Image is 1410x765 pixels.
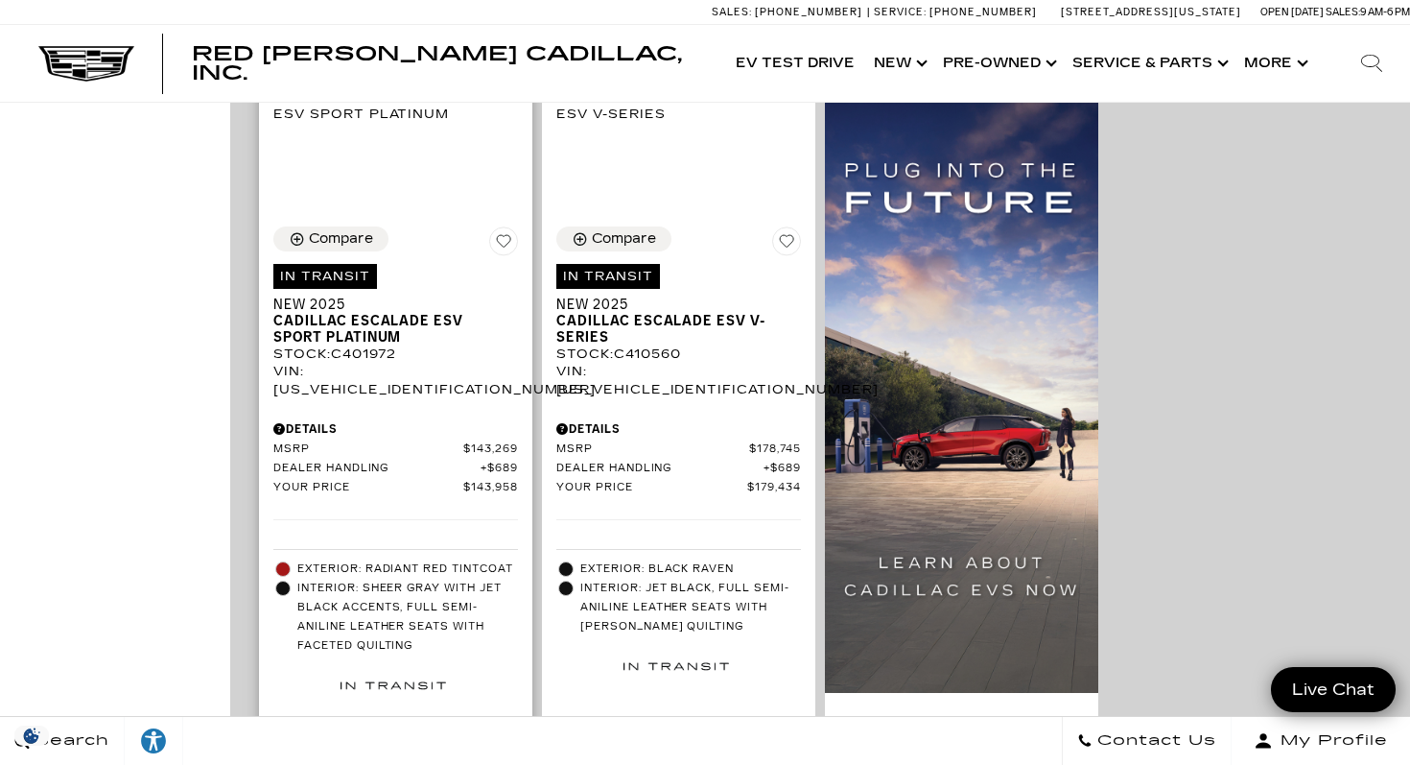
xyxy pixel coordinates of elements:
span: Interior: Sheer Gray with Jet Black accents, Full semi-aniline leather seats with faceted quilting [297,579,518,656]
span: Sales: [712,6,752,18]
span: Open [DATE] [1260,6,1324,18]
section: Click to Open Cookie Consent Modal [10,726,54,746]
span: Search [30,728,109,754]
span: $689 [764,462,801,476]
span: In Transit [273,264,377,289]
img: Opt-Out Icon [10,726,54,746]
span: Contact Us [1093,728,1216,754]
div: Search [1333,25,1410,102]
span: MSRP [273,442,463,457]
span: $143,269 [463,442,518,457]
span: Cadillac Escalade ESV Sport Platinum [273,313,504,346]
a: Explore your accessibility options [125,717,183,765]
div: Pricing Details - New 2025 Cadillac Escalade ESV Sport Platinum [273,420,518,438]
a: [STREET_ADDRESS][US_STATE] [1061,6,1241,18]
img: Cadillac Dark Logo with Cadillac White Text [38,45,134,82]
button: Compare Vehicle [556,227,671,251]
a: New [864,25,933,102]
div: Stock : C410560 [556,346,801,363]
span: Exterior: Black Raven [580,560,801,579]
span: Dealer Handling [273,462,481,476]
a: In TransitNew 2025Cadillac Escalade ESV V-Series [556,263,801,346]
div: Explore your accessibility options [125,727,182,755]
span: $143,958 [463,481,518,495]
a: Pre-Owned [933,25,1063,102]
span: Cadillac Escalade ESV V-Series [556,313,787,346]
span: Service: [874,6,927,18]
div: Compare [309,230,373,248]
div: VIN: [US_VEHICLE_IDENTIFICATION_NUMBER] [273,363,518,397]
span: Exterior: Radiant Red Tintcoat [297,560,518,579]
span: In Transit [556,264,660,289]
a: Dealer Handling $689 [556,462,801,476]
span: Sales: [1326,6,1360,18]
a: Sales: [PHONE_NUMBER] [712,7,867,17]
span: [PHONE_NUMBER] [755,6,862,18]
a: Contact Us [1062,717,1232,765]
a: MSRP $178,745 [556,442,801,457]
button: Compare Vehicle [273,227,388,251]
span: Interior: Jet Black, Full semi-aniline leather seats with [PERSON_NAME] quilting [580,579,801,636]
a: Service: [PHONE_NUMBER] [867,7,1042,17]
span: Dealer Handling [556,462,764,476]
div: Stock : C401972 [273,346,518,363]
button: Save Vehicle [489,227,518,263]
a: Your Price $143,958 [273,481,518,495]
span: Live Chat [1282,679,1384,701]
a: Red [PERSON_NAME] Cadillac, Inc. [192,44,707,83]
img: In Transit Badge [341,660,446,711]
img: 2025 Cadillac Escalade ESV Sport Platinum [273,83,518,125]
a: EV Test Drive [726,25,864,102]
a: Service & Parts [1063,25,1234,102]
span: $179,434 [747,481,801,495]
span: [PHONE_NUMBER] [929,6,1037,18]
a: Your Price $179,434 [556,481,801,495]
span: MSRP [556,442,749,457]
span: 9 AM-6 PM [1360,6,1410,18]
span: New 2025 [273,297,504,313]
span: $689 [481,462,518,476]
a: In TransitNew 2025Cadillac Escalade ESV Sport Platinum [273,263,518,346]
a: MSRP $143,269 [273,442,518,457]
img: 2025 Cadillac Escalade ESV V-Series [556,83,801,125]
img: In Transit Badge [623,641,729,692]
div: Compare [592,230,656,248]
div: VIN: [US_VEHICLE_IDENTIFICATION_NUMBER] [556,363,801,397]
span: New 2025 [556,297,787,313]
span: Red [PERSON_NAME] Cadillac, Inc. [192,42,682,84]
span: Your Price [273,481,463,495]
span: My Profile [1273,728,1388,754]
span: Your Price [556,481,747,495]
button: More [1234,25,1314,102]
button: Open user profile menu [1232,717,1410,765]
div: Pricing Details - New 2025 Cadillac Escalade ESV V-Series [556,420,801,438]
a: Live Chat [1271,667,1396,712]
span: $178,745 [749,442,801,457]
button: Save Vehicle [772,227,801,263]
a: Dealer Handling $689 [273,462,518,476]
